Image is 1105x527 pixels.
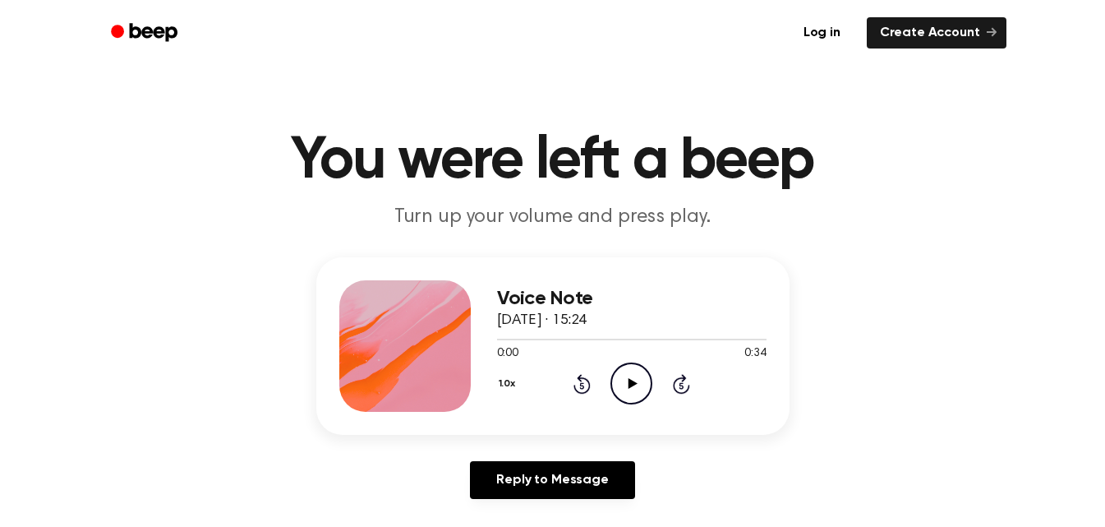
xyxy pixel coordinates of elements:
[787,14,857,52] a: Log in
[867,17,1006,49] a: Create Account
[470,461,634,499] a: Reply to Message
[744,345,766,363] span: 0:34
[497,345,518,363] span: 0:00
[237,204,868,231] p: Turn up your volume and press play.
[132,132,974,191] h1: You were left a beep
[497,288,767,310] h3: Voice Note
[99,17,192,49] a: Beep
[497,370,522,398] button: 1.0x
[497,313,587,328] span: [DATE] · 15:24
